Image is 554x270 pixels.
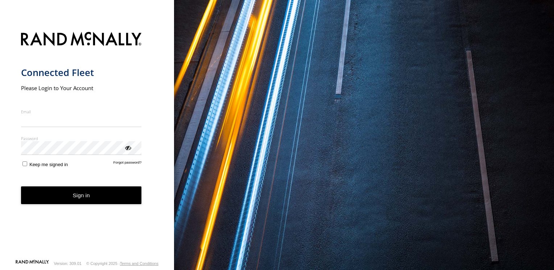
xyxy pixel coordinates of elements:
[16,260,49,267] a: Visit our Website
[29,162,68,167] span: Keep me signed in
[21,28,153,259] form: main
[21,136,142,141] label: Password
[21,109,142,114] label: Email
[86,261,158,266] div: © Copyright 2025 -
[21,84,142,92] h2: Please Login to Your Account
[21,30,142,49] img: Rand McNally
[113,160,142,167] a: Forgot password?
[124,144,131,151] div: ViewPassword
[21,186,142,204] button: Sign in
[54,261,82,266] div: Version: 309.01
[22,161,27,166] input: Keep me signed in
[21,67,142,79] h1: Connected Fleet
[120,261,158,266] a: Terms and Conditions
